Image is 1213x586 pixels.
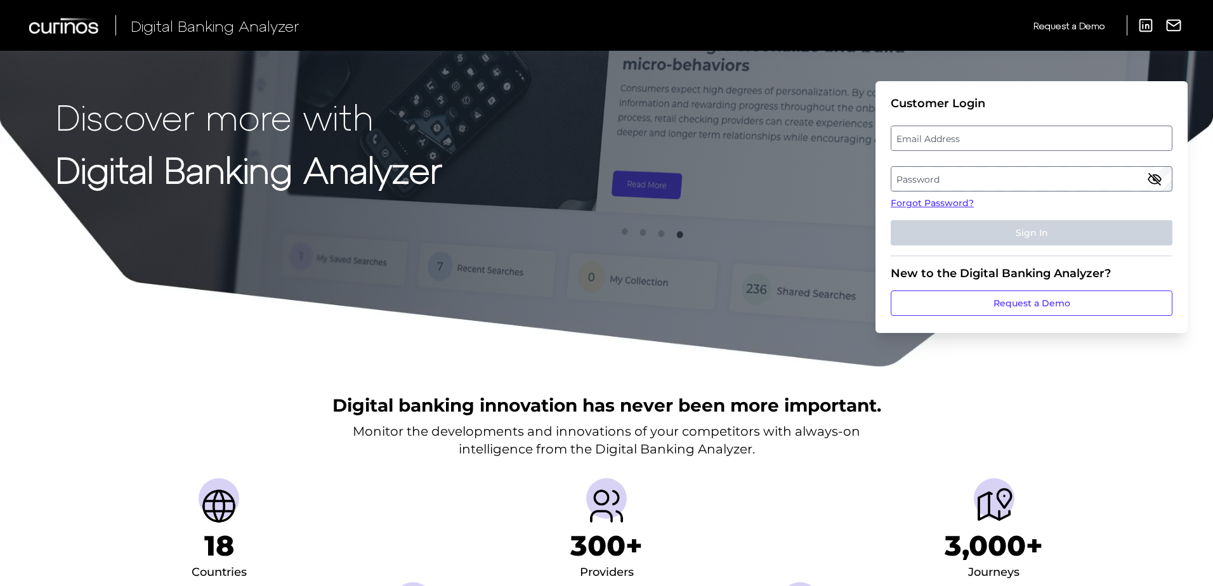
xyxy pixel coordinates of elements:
[199,486,239,526] img: Countries
[204,529,234,563] h1: 18
[29,18,100,34] img: Curinos
[586,486,627,526] img: Providers
[192,563,247,583] div: Countries
[891,96,1172,110] div: Customer Login
[56,148,442,190] strong: Digital Banking Analyzer
[56,96,442,136] p: Discover more with
[891,266,1172,280] div: New to the Digital Banking Analyzer?
[968,563,1020,583] div: Journeys
[891,290,1172,316] a: Request a Demo
[332,393,881,417] h2: Digital banking innovation has never been more important.
[891,197,1172,210] a: Forgot Password?
[891,167,1171,190] label: Password
[1033,15,1105,36] a: Request a Demo
[891,220,1172,245] button: Sign In
[945,529,1043,563] h1: 3,000+
[974,486,1014,526] img: Journeys
[353,422,860,458] p: Monitor the developments and innovations of your competitors with always-on intelligence from the...
[580,563,634,583] div: Providers
[1033,20,1105,31] span: Request a Demo
[131,16,299,35] span: Digital Banking Analyzer
[570,529,643,563] h1: 300+
[891,127,1171,150] label: Email Address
